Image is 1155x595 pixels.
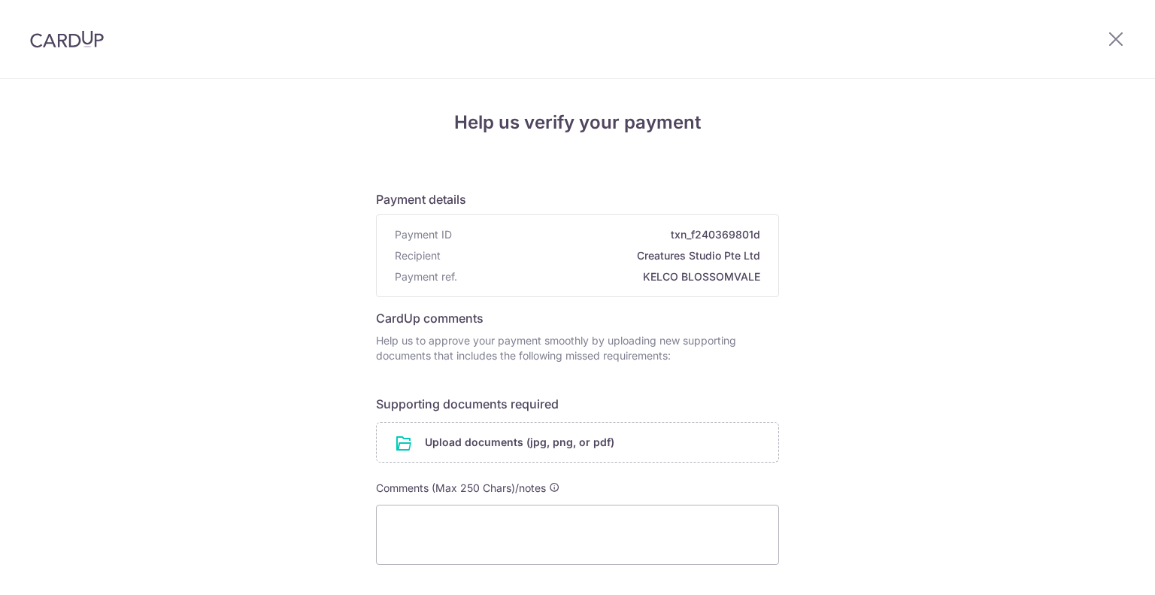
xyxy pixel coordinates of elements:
[447,248,760,263] span: Creatures Studio Pte Ltd
[376,309,779,327] h6: CardUp comments
[30,30,104,48] img: CardUp
[376,422,779,463] div: Upload documents (jpg, png, or pdf)
[463,269,760,284] span: KELCO BLOSSOMVALE
[458,227,760,242] span: txn_f240369801d
[395,248,441,263] span: Recipient
[395,269,457,284] span: Payment ref.
[376,190,779,208] h6: Payment details
[395,227,452,242] span: Payment ID
[376,333,779,363] p: Help us to approve your payment smoothly by uploading new supporting documents that includes the ...
[376,109,779,136] h4: Help us verify your payment
[376,481,546,494] span: Comments (Max 250 Chars)/notes
[376,395,779,413] h6: Supporting documents required
[1059,550,1140,587] iframe: Opens a widget where you can find more information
